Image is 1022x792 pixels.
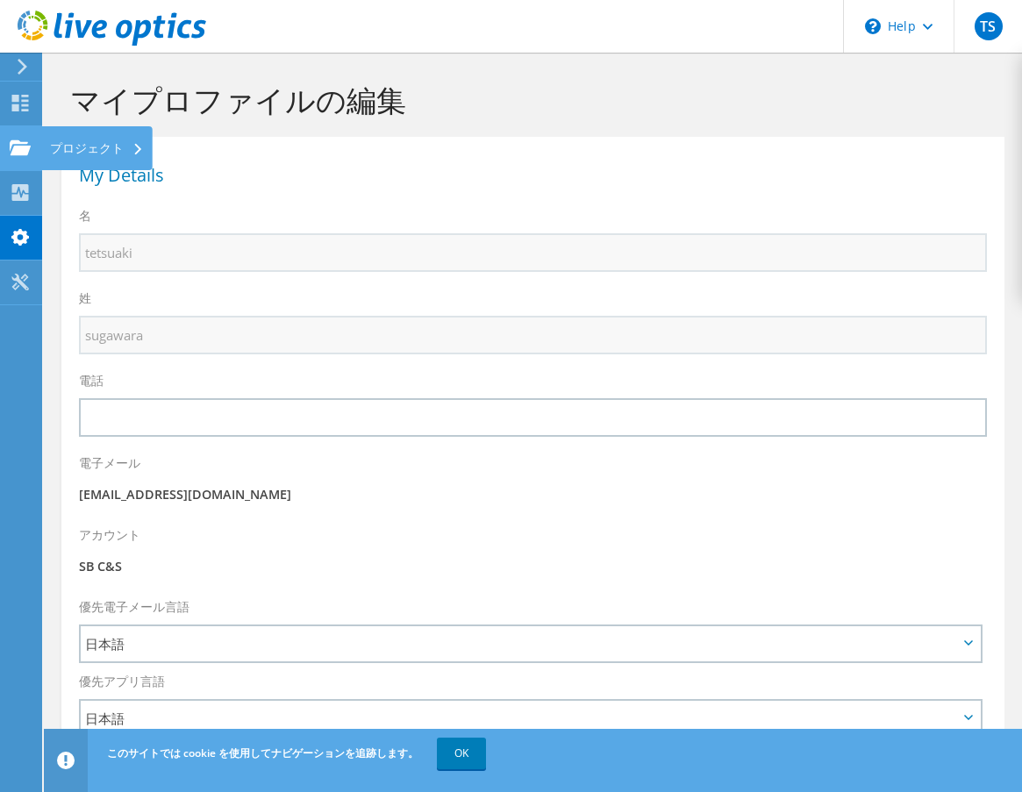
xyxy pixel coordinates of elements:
label: 優先アプリ言語 [79,673,165,690]
label: 姓 [79,289,91,307]
svg: \n [865,18,881,34]
div: プロジェクト [41,126,153,170]
a: OK [437,738,486,769]
span: TS [975,12,1003,40]
label: アカウント [79,526,140,544]
h1: My Details [79,167,978,184]
span: このサイトでは cookie を使用してナビゲーションを追跡します。 [107,746,418,760]
p: SB C&S [79,557,987,576]
p: [EMAIL_ADDRESS][DOMAIN_NAME] [79,485,987,504]
span: 日本語 [85,633,958,654]
span: 日本語 [85,708,958,729]
label: 優先電子メール言語 [79,598,189,616]
label: 名 [79,207,91,225]
label: 電子メール [79,454,140,472]
h1: マイプロファイルの編集 [70,82,987,118]
label: 電話 [79,372,104,389]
